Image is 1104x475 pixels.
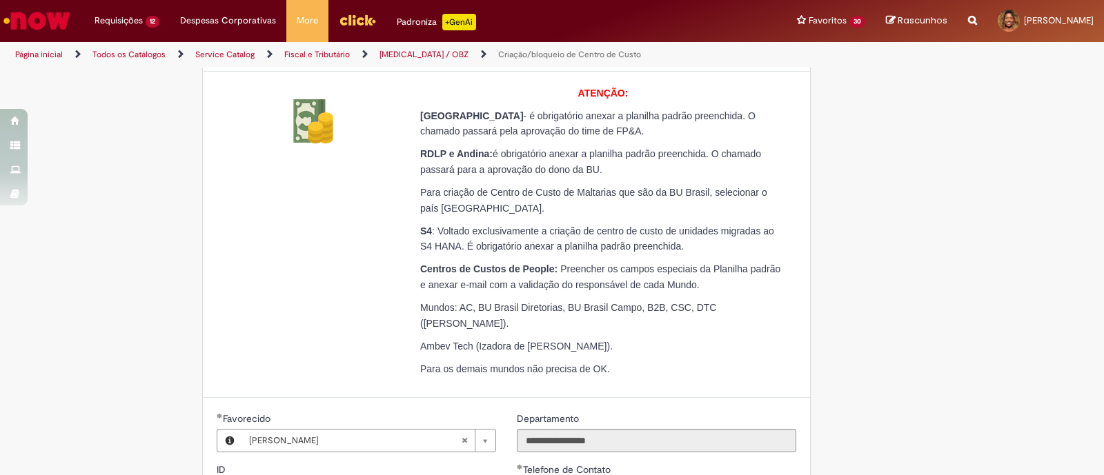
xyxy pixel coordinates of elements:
[339,10,376,30] img: click_logo_yellow_360x200.png
[809,14,847,28] span: Favoritos
[454,429,475,452] abbr: Limpar campo Favorecido
[517,412,582,425] label: Somente leitura - Departamento
[886,14,947,28] a: Rascunhos
[898,14,947,27] span: Rascunhos
[217,413,223,418] span: Obrigatório Preenchido
[420,225,774,252] span: : Voltado exclusivamente a criação de centro de custo de unidades migradas ao S4 HANA. É obrigató...
[517,429,796,452] input: Departamento
[849,16,865,28] span: 30
[498,49,641,60] a: Criação/bloqueio de Centro de Custo
[217,429,242,452] button: Favorecido, Visualizar este registro Paula Carolina Ferreira Soares
[420,110,756,137] span: - é obrigatório anexar a planilha padrão preenchida. O chamado passará pela aprovação do time de ...
[180,14,276,28] span: Despesas Corporativas
[146,16,159,28] span: 12
[284,49,350,60] a: Fiscal e Tributário
[242,429,495,452] a: [PERSON_NAME]Limpar campo Favorecido
[420,263,780,290] span: Preencher os campos especiais da Planilha padrão e anexar e-mail com a validação do responsável d...
[420,341,613,352] span: Ambev Tech (Izadora de [PERSON_NAME]).
[249,429,461,452] span: [PERSON_NAME]
[420,225,432,236] span: S4
[420,148,493,159] span: RDLP e Andina:
[517,412,582,425] span: Somente leitura - Departamento
[1,7,72,34] img: ServiceNow
[442,14,476,30] p: +GenAi
[223,412,273,425] span: Necessários - Favorecido
[95,14,143,28] span: Requisições
[291,99,335,143] img: Criação/bloqueio de Centro de Custo
[420,263,558,274] span: Centros de Custos de People:
[195,49,255,60] a: Service Catalog
[420,148,761,175] span: é obrigatório anexar a planilha padrão preenchida. O chamado passará para a aprovação do dono da BU.
[517,464,523,469] span: Obrigatório Preenchido
[10,42,726,68] ul: Trilhas de página
[578,88,629,99] span: ATENÇÃO:
[397,14,476,30] div: Padroniza
[420,302,716,329] span: Mundos: AC, BU Brasil Diretorias, BU Brasil Campo, B2B, CSC, DTC ([PERSON_NAME]).
[420,110,524,121] span: [GEOGRAPHIC_DATA]
[1024,14,1094,26] span: [PERSON_NAME]
[420,187,767,214] span: Para criação de Centro de Custo de Maltarias que são da BU Brasil, selecionar o país [GEOGRAPHIC_...
[379,49,469,60] a: [MEDICAL_DATA] / OBZ
[92,49,166,60] a: Todos os Catálogos
[297,14,318,28] span: More
[420,363,610,374] span: Para os demais mundos não precisa de OK.
[15,49,63,60] a: Página inicial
